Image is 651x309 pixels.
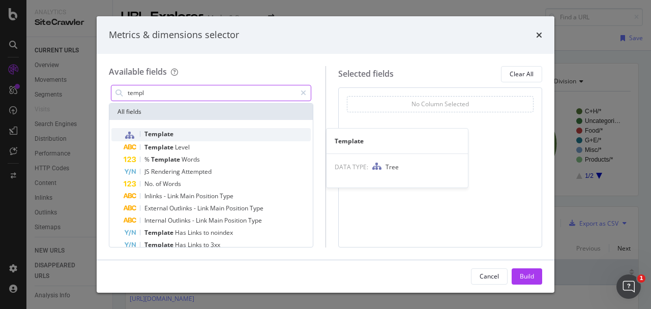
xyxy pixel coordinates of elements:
span: Has [175,240,188,249]
div: Selected fields [338,68,394,80]
span: Internal [144,216,168,225]
div: Build [520,272,534,281]
div: Metrics & dimensions selector [109,28,239,42]
span: - [194,204,197,212]
span: Template [144,228,175,237]
span: Outlinks [168,216,192,225]
span: Template [151,155,182,164]
span: of [156,179,163,188]
span: DATA TYPE: [335,163,368,171]
span: Main [180,192,196,200]
span: Main [210,204,226,212]
span: Template [144,130,173,138]
span: External [144,204,169,212]
div: Available fields [109,66,167,77]
span: Outlinks [169,204,194,212]
div: Cancel [480,272,499,281]
span: Type [250,204,263,212]
span: Main [209,216,224,225]
div: All fields [109,104,313,120]
span: Words [163,179,181,188]
span: Template [144,240,175,249]
span: noindex [211,228,233,237]
span: Rendering [151,167,182,176]
span: Position [196,192,220,200]
span: Link [197,204,210,212]
span: Inlinks [144,192,164,200]
div: times [536,28,542,42]
span: Link [196,216,209,225]
span: No. [144,179,156,188]
span: Type [220,192,233,200]
button: Cancel [471,268,508,285]
span: to [203,240,211,249]
span: Link [167,192,180,200]
span: Type [248,216,262,225]
span: Position [226,204,250,212]
span: Tree [386,163,399,171]
span: to [203,228,211,237]
button: Build [512,268,542,285]
span: Has [175,228,188,237]
span: 1 [637,274,645,283]
div: Clear All [510,70,534,78]
span: 3xx [211,240,220,249]
div: Template [327,137,468,145]
span: Position [224,216,248,225]
span: Level [175,143,190,151]
button: Clear All [501,66,542,82]
span: Links [188,240,203,249]
div: modal [97,16,554,293]
span: Attempted [182,167,212,176]
span: - [192,216,196,225]
span: - [164,192,167,200]
span: % [144,155,151,164]
input: Search by field name [127,85,296,101]
span: Links [188,228,203,237]
span: Words [182,155,200,164]
div: No Column Selected [411,100,469,108]
span: Template [144,143,175,151]
iframe: Intercom live chat [616,274,641,299]
span: JS [144,167,151,176]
